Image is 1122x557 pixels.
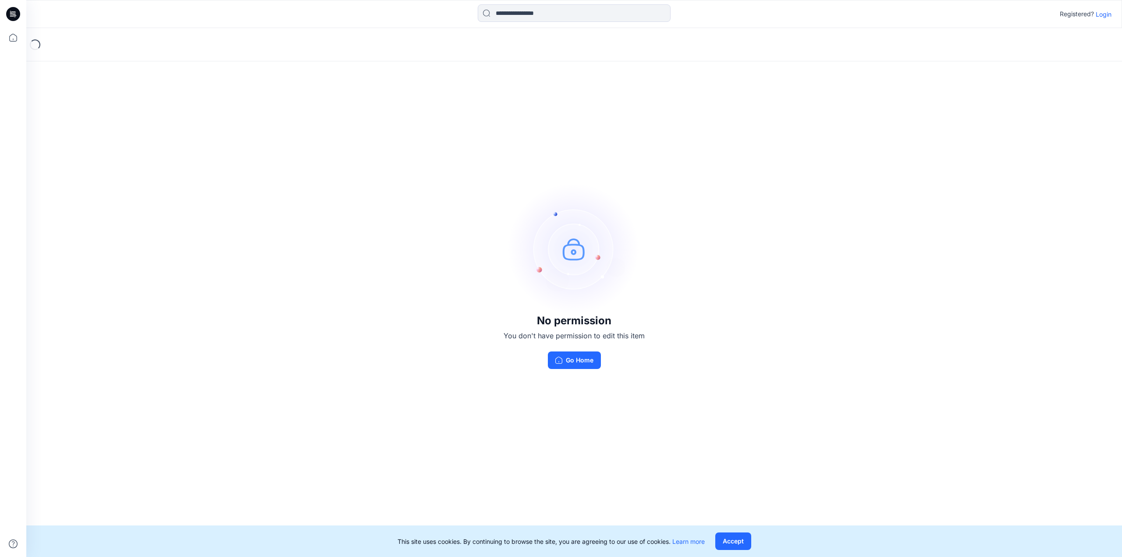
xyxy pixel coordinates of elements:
img: no-perm.svg [508,183,640,315]
p: Registered? [1060,9,1094,19]
button: Go Home [548,351,601,369]
p: This site uses cookies. By continuing to browse the site, you are agreeing to our use of cookies. [398,537,705,546]
h3: No permission [504,315,645,327]
p: You don't have permission to edit this item [504,330,645,341]
a: Learn more [672,538,705,545]
button: Accept [715,532,751,550]
p: Login [1096,10,1111,19]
